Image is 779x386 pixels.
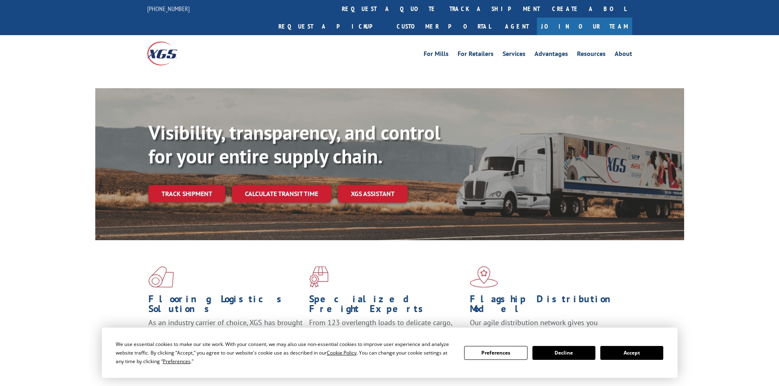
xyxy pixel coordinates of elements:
a: XGS ASSISTANT [338,185,408,203]
a: [PHONE_NUMBER] [147,4,190,13]
button: Preferences [464,346,527,360]
img: xgs-icon-focused-on-flooring-red [309,266,328,288]
img: xgs-icon-total-supply-chain-intelligence-red [148,266,174,288]
h1: Flooring Logistics Solutions [148,294,303,318]
b: Visibility, transparency, and control for your entire supply chain. [148,120,440,169]
a: Calculate transit time [232,185,331,203]
a: Agent [497,18,537,35]
a: Request a pickup [272,18,391,35]
a: About [615,51,632,60]
span: Cookie Policy [327,349,357,356]
a: Customer Portal [391,18,497,35]
a: Services [503,51,525,60]
a: For Retailers [458,51,494,60]
a: Track shipment [148,185,225,202]
a: For Mills [424,51,449,60]
a: Join Our Team [537,18,632,35]
button: Decline [532,346,595,360]
span: Preferences [163,358,191,365]
div: We use essential cookies to make our site work. With your consent, we may also use non-essential ... [116,340,454,366]
a: Resources [577,51,606,60]
button: Accept [600,346,663,360]
span: As an industry carrier of choice, XGS has brought innovation and dedication to flooring logistics... [148,318,303,347]
h1: Flagship Distribution Model [470,294,624,318]
img: xgs-icon-flagship-distribution-model-red [470,266,498,288]
div: Cookie Consent Prompt [102,328,678,378]
h1: Specialized Freight Experts [309,294,464,318]
a: Advantages [534,51,568,60]
p: From 123 overlength loads to delicate cargo, our experienced staff knows the best way to move you... [309,318,464,354]
span: Our agile distribution network gives you nationwide inventory management on demand. [470,318,620,337]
